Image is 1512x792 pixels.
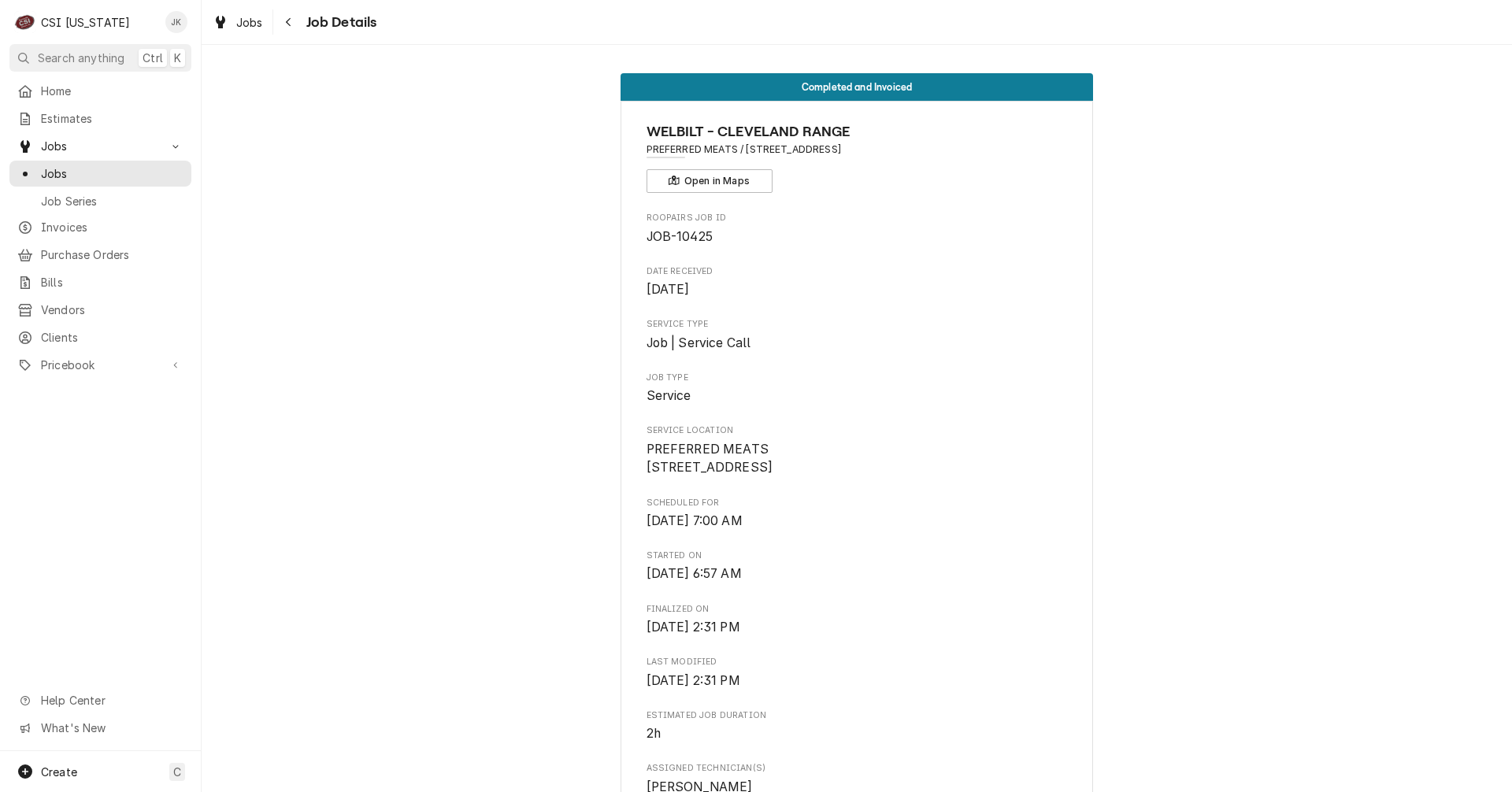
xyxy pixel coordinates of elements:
[165,11,187,33] div: Jeff Kuehl's Avatar
[647,550,1068,562] span: Started On
[14,11,36,33] div: CSI Kentucky's Avatar
[647,566,742,581] span: [DATE] 6:57 AM
[647,169,773,193] button: Open in Maps
[9,242,191,268] a: Purchase Orders
[647,318,1068,331] span: Service Type
[9,214,191,240] a: Invoices
[41,193,183,209] span: Job Series
[647,656,1068,690] div: Last Modified
[9,687,191,713] a: Go to Help Center
[9,105,191,131] a: Estimates
[41,165,183,182] span: Jobs
[647,282,690,297] span: [DATE]
[647,424,1068,437] span: Service Location
[647,709,1068,722] span: Estimated Job Duration
[647,387,1068,405] span: Job Type
[647,762,1068,775] span: Assigned Technician(s)
[174,50,181,66] span: K
[41,765,77,779] span: Create
[647,440,1068,477] span: Service Location
[802,82,913,92] span: Completed and Invoiced
[647,212,1068,246] div: Roopairs Job ID
[647,229,713,244] span: JOB-10425
[647,513,743,528] span: [DATE] 7:00 AM
[647,497,1068,509] span: Scheduled For
[647,424,1068,477] div: Service Location
[41,219,183,235] span: Invoices
[41,274,183,291] span: Bills
[647,672,1068,690] span: Last Modified
[173,764,181,780] span: C
[647,142,1068,157] span: Address
[647,372,1068,384] span: Job Type
[9,352,191,378] a: Go to Pricebook
[9,715,191,741] a: Go to What's New
[647,618,1068,637] span: Finalized On
[143,50,163,66] span: Ctrl
[647,709,1068,743] div: Estimated Job Duration
[647,603,1068,616] span: Finalized On
[41,110,183,127] span: Estimates
[41,329,183,346] span: Clients
[647,265,1068,299] div: Date Received
[14,11,36,33] div: C
[647,318,1068,352] div: Service Type
[647,550,1068,583] div: Started On
[9,133,191,159] a: Go to Jobs
[647,724,1068,743] span: Estimated Job Duration
[647,334,1068,353] span: Service Type
[621,73,1093,101] div: Status
[647,388,691,403] span: Service
[206,9,269,35] a: Jobs
[41,138,160,154] span: Jobs
[276,9,302,35] button: Navigate back
[41,720,182,736] span: What's New
[647,212,1068,224] span: Roopairs Job ID
[9,161,191,187] a: Jobs
[9,324,191,350] a: Clients
[41,246,183,263] span: Purchase Orders
[647,121,1068,193] div: Client Information
[647,512,1068,531] span: Scheduled For
[9,188,191,214] a: Job Series
[647,121,1068,142] span: Name
[647,656,1068,668] span: Last Modified
[9,297,191,323] a: Vendors
[647,372,1068,405] div: Job Type
[9,44,191,72] button: Search anythingCtrlK
[9,269,191,295] a: Bills
[41,302,183,318] span: Vendors
[302,12,377,33] span: Job Details
[647,564,1068,583] span: Started On
[236,14,263,31] span: Jobs
[41,14,130,31] div: CSI [US_STATE]
[647,603,1068,637] div: Finalized On
[38,50,124,66] span: Search anything
[647,620,740,635] span: [DATE] 2:31 PM
[647,280,1068,299] span: Date Received
[41,692,182,709] span: Help Center
[647,442,773,476] span: PREFERRED MEATS [STREET_ADDRESS]
[165,11,187,33] div: JK
[41,357,160,373] span: Pricebook
[647,673,740,688] span: [DATE] 2:31 PM
[41,83,183,99] span: Home
[647,497,1068,531] div: Scheduled For
[647,228,1068,246] span: Roopairs Job ID
[647,726,661,741] span: 2h
[647,335,751,350] span: Job | Service Call
[647,265,1068,278] span: Date Received
[9,78,191,104] a: Home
